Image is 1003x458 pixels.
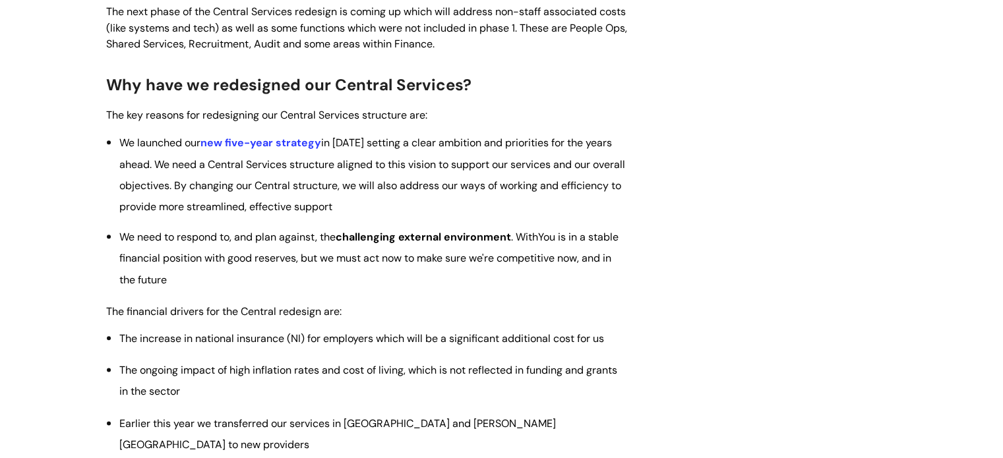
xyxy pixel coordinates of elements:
[200,136,321,150] a: new five-year strategy
[106,5,627,51] span: The next phase of the Central Services redesign is coming up which will address non-staff associa...
[336,230,511,244] strong: challenging external environment
[119,230,619,287] span: We need to respond to, and plan against, the . WithYou is in a stable financial position with goo...
[119,136,625,214] span: We launched our in [DATE] setting a clear ambition and priorities for the years ahead. We need a ...
[119,416,556,451] span: Earlier this year we transferred our services in [GEOGRAPHIC_DATA] and [PERSON_NAME][GEOGRAPHIC_D...
[106,304,342,318] span: The financial drivers for the Central redesign are:
[119,363,617,398] span: The ongoing impact of high inflation rates and cost of living, which is not reflected in funding ...
[119,331,604,345] span: The increase in national insurance (NI) for employers which will be a significant additional cost...
[106,108,427,122] span: The key reasons for redesigning our Central Services structure are:
[106,74,471,95] span: Why have we redesigned our Central Services?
